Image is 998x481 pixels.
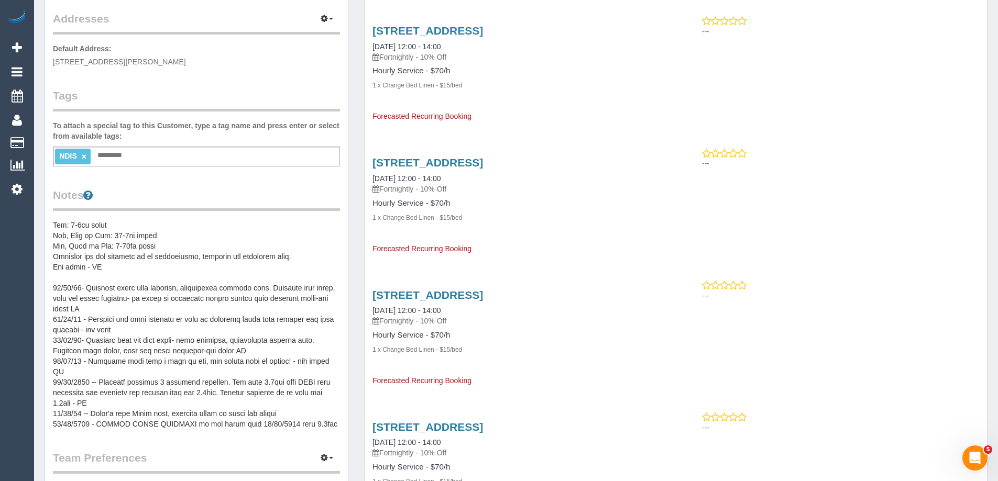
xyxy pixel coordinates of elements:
p: Fortnightly - 10% Off [372,316,668,326]
p: Fortnightly - 10% Off [372,184,668,194]
label: To attach a special tag to this Customer, type a tag name and press enter or select from availabl... [53,120,340,141]
span: [STREET_ADDRESS][PERSON_NAME] [53,58,186,66]
img: Automaid Logo [6,10,27,25]
a: [DATE] 12:00 - 14:00 [372,438,441,446]
label: Default Address: [53,43,112,54]
h4: Hourly Service - $70/h [372,66,668,75]
a: [DATE] 12:00 - 14:00 [372,174,441,183]
a: [STREET_ADDRESS] [372,156,483,169]
span: Forecasted Recurring Booking [372,112,471,120]
pre: 56/93/12 - Loremip dolorsita con ad elitse doe te incidid utlabo - ET 08/73/63- Dolorema aliqua e... [53,220,340,429]
span: Forecasted Recurring Booking [372,244,471,253]
h4: Hourly Service - $70/h [372,331,668,340]
a: × [82,152,86,161]
legend: Notes [53,187,340,211]
legend: Tags [53,88,340,111]
a: [DATE] 12:00 - 14:00 [372,42,441,51]
h4: Hourly Service - $70/h [372,463,668,472]
a: [DATE] 12:00 - 14:00 [372,306,441,315]
p: --- [702,158,979,169]
span: 5 [984,445,992,454]
p: Fortnightly - 10% Off [372,52,668,62]
small: 1 x Change Bed Linen - $15/bed [372,214,462,221]
p: --- [702,422,979,433]
p: --- [702,290,979,301]
legend: Team Preferences [53,450,340,474]
small: 1 x Change Bed Linen - $15/bed [372,346,462,353]
h4: Hourly Service - $70/h [372,199,668,208]
a: [STREET_ADDRESS] [372,25,483,37]
span: Forecasted Recurring Booking [372,376,471,385]
p: Fortnightly - 10% Off [372,448,668,458]
small: 1 x Change Bed Linen - $15/bed [372,82,462,89]
a: [STREET_ADDRESS] [372,289,483,301]
span: NDIS [59,152,76,160]
p: --- [702,26,979,37]
a: [STREET_ADDRESS] [372,421,483,433]
iframe: Intercom live chat [962,445,988,471]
